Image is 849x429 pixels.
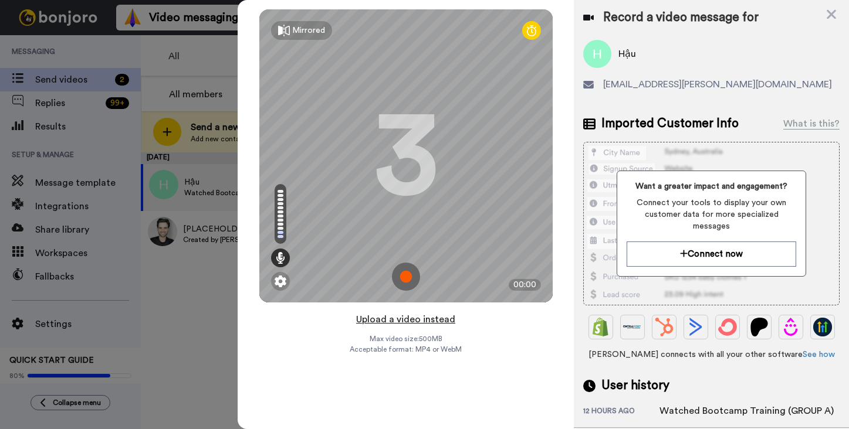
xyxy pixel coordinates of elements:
div: 00:00 [509,279,541,291]
span: Max video size: 500 MB [370,334,442,343]
img: GoHighLevel [813,318,832,336]
span: Connect your tools to display your own customer data for more specialized messages [627,197,796,232]
img: ActiveCampaign [686,318,705,336]
img: Hubspot [655,318,674,336]
img: Patreon [750,318,769,336]
span: [EMAIL_ADDRESS][PERSON_NAME][DOMAIN_NAME] [603,77,832,91]
img: ic_gear.svg [275,275,286,287]
a: See how [803,350,835,359]
div: 12 hours ago [583,406,659,418]
span: Want a greater impact and engagement? [627,181,796,192]
div: What is this? [783,117,840,131]
div: Watched Bootcamp Training (GROUP A) [659,404,834,418]
img: Ontraport [623,318,642,336]
img: Drip [782,318,800,336]
button: Connect now [627,241,796,267]
img: ic_record_start.svg [392,263,420,291]
img: ConvertKit [718,318,737,336]
div: 3 [374,112,438,200]
span: User history [601,377,669,394]
span: [PERSON_NAME] connects with all your other software [583,349,840,360]
span: Acceptable format: MP4 or WebM [350,345,462,354]
button: Upload a video instead [353,312,459,327]
img: Shopify [591,318,610,336]
span: Imported Customer Info [601,115,739,132]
